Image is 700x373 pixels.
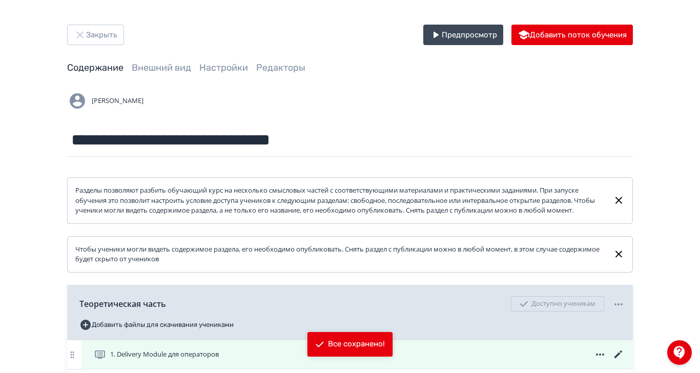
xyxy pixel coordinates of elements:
[67,25,124,45] button: Закрыть
[328,339,385,349] div: Все сохранено!
[67,340,633,369] div: 1. Delivery Module для операторов
[92,96,143,106] span: [PERSON_NAME]
[132,62,191,73] a: Внешний вид
[256,62,305,73] a: Редакторы
[110,349,219,360] span: 1. Delivery Module для операторов
[75,244,605,264] div: Чтобы ученики могли видеть содержимое раздела, его необходимо опубликовать. Снять раздел с публик...
[67,62,123,73] a: Содержание
[199,62,248,73] a: Настройки
[511,296,604,312] div: Доступно ученикам
[79,317,234,333] button: Добавить файлы для скачивания учениками
[511,25,633,45] button: Добавить поток обучения
[75,185,605,216] div: Разделы позволяют разбить обучающий курс на несколько смысловых частей с соответствующими материа...
[79,298,166,310] span: Теоретическая часть
[423,25,503,45] button: Предпросмотр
